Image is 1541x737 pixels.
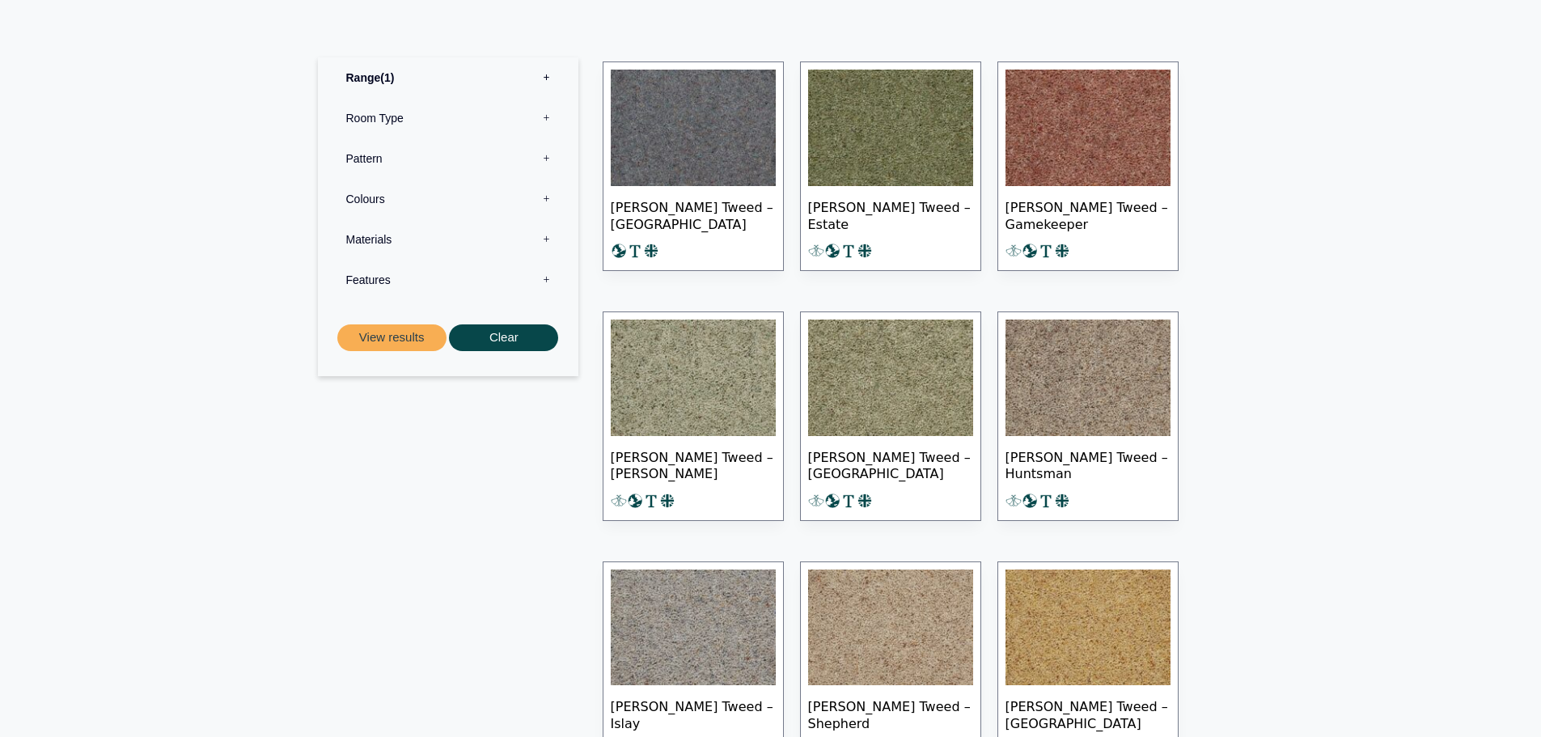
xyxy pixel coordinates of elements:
[380,71,394,84] span: 1
[808,70,973,186] img: Tomkinson Tweed Estate
[611,436,776,493] span: [PERSON_NAME] Tweed – [PERSON_NAME]
[1005,320,1171,436] img: Tomkinson Tweed Huntsman
[449,324,558,351] button: Clear
[808,186,973,243] span: [PERSON_NAME] Tweed – Estate
[603,61,784,271] a: [PERSON_NAME] Tweed – [GEOGRAPHIC_DATA]
[330,260,566,300] label: Features
[808,436,973,493] span: [PERSON_NAME] Tweed – [GEOGRAPHIC_DATA]
[800,61,981,271] a: [PERSON_NAME] Tweed – Estate
[611,570,776,686] img: Tomkinson Tweed Islay
[997,61,1179,271] a: [PERSON_NAME] Tweed – Gamekeeper
[1005,436,1171,493] span: [PERSON_NAME] Tweed – Huntsman
[800,311,981,521] a: [PERSON_NAME] Tweed – [GEOGRAPHIC_DATA]
[1005,570,1171,686] img: Tomkinson Tweed Shetland
[330,57,566,98] label: Range
[997,311,1179,521] a: [PERSON_NAME] Tweed – Huntsman
[330,138,566,179] label: Pattern
[330,98,566,138] label: Room Type
[330,219,566,260] label: Materials
[337,324,447,351] button: View results
[1005,186,1171,243] span: [PERSON_NAME] Tweed – Gamekeeper
[603,311,784,521] a: [PERSON_NAME] Tweed – [PERSON_NAME]
[611,186,776,243] span: [PERSON_NAME] Tweed – [GEOGRAPHIC_DATA]
[330,179,566,219] label: Colours
[808,320,973,436] img: Tomkinson Tweed Highland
